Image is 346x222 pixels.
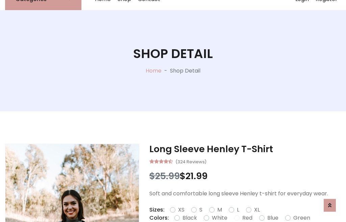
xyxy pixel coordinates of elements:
[133,46,213,61] h1: Shop Detail
[186,170,207,182] span: 21.99
[242,214,252,222] label: Red
[175,157,206,165] small: (324 Reviews)
[293,214,310,222] label: Green
[146,67,162,75] a: Home
[199,206,202,214] label: S
[149,171,341,182] h3: $
[237,206,239,214] label: L
[149,144,341,155] h3: Long Sleeve Henley T-Shirt
[149,214,169,222] p: Colors:
[162,67,170,75] p: -
[170,67,200,75] p: Shop Detail
[254,206,260,214] label: XL
[149,190,341,198] p: Soft and comfortable long sleeve Henley t-shirt for everyday wear.
[182,214,197,222] label: Black
[267,214,278,222] label: Blue
[149,206,165,214] p: Sizes:
[149,170,180,182] span: $25.99
[178,206,184,214] label: XS
[217,206,222,214] label: M
[212,214,227,222] label: White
